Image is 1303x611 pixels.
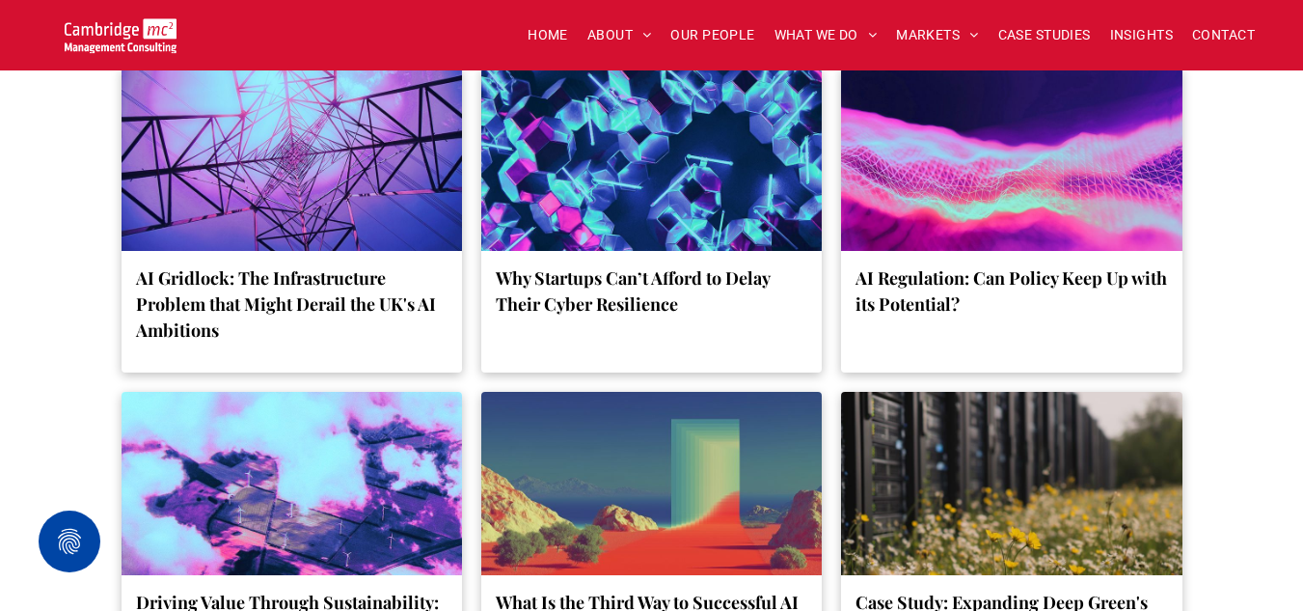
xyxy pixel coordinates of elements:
[855,265,1167,318] a: AI Regulation: Can Policy Keep Up with its Potential?
[1182,20,1264,50] a: CONTACT
[989,20,1100,50] a: CASE STUDIES
[481,68,822,251] a: Abstract neon hexagons
[518,20,578,50] a: HOME
[136,265,448,344] a: AI Gridlock: The Infrastructure Problem that Might Derail the UK's AI Ambitions
[65,21,176,42] a: Your Business Transformed | Cambridge Management Consulting
[841,68,1181,251] a: Neon wave
[765,20,887,50] a: WHAT WE DO
[886,20,988,50] a: MARKETS
[578,20,662,50] a: ABOUT
[122,392,462,575] a: Aerial shot of wind turbines
[122,68,462,251] a: Close up of electricity pylon
[841,392,1181,575] a: A Data centre in a field
[481,392,822,575] a: Abstract kaleidoscope of AI generated shapes
[65,18,176,53] img: Go to Homepage
[1100,20,1182,50] a: INSIGHTS
[496,265,807,318] a: Why Startups Can’t Afford to Delay Their Cyber Resilience
[661,20,764,50] a: OUR PEOPLE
